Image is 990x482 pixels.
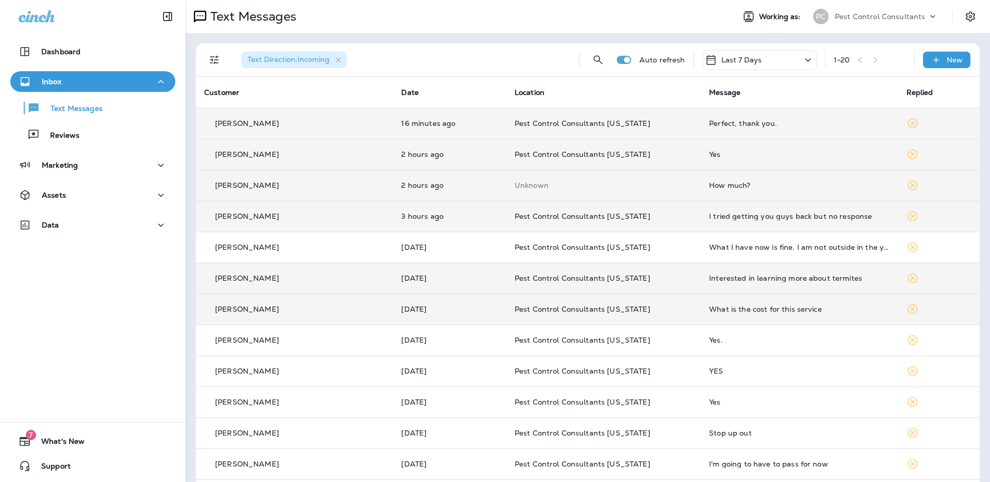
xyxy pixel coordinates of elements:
p: Aug 25, 2025 07:32 AM [401,181,498,189]
button: 7What's New [10,431,175,452]
p: Text Messages [40,104,103,114]
div: Text Direction:Incoming [241,52,346,68]
span: Pest Control Consultants [US_STATE] [515,335,650,345]
span: Message [709,88,740,97]
button: Support [10,456,175,476]
p: Last 7 Days [721,56,762,64]
span: 7 [26,430,36,440]
div: Yes [709,150,889,158]
button: Collapse Sidebar [153,6,182,27]
p: Aug 20, 2025 08:59 AM [401,460,498,468]
p: [PERSON_NAME] [215,150,279,158]
div: Yes [709,398,889,406]
div: 1 - 20 [834,56,850,64]
p: Dashboard [41,47,80,56]
p: Data [42,221,59,229]
p: Aug 22, 2025 05:40 PM [401,274,498,282]
p: Text Messages [206,9,296,24]
div: What is the cost for this service [709,305,889,313]
p: Inbox [42,77,61,86]
span: Pest Control Consultants [US_STATE] [515,397,650,407]
p: [PERSON_NAME] [215,212,279,220]
span: Pest Control Consultants [US_STATE] [515,304,650,314]
p: Aug 20, 2025 11:42 AM [401,429,498,437]
span: Location [515,88,544,97]
p: [PERSON_NAME] [215,336,279,344]
button: Text Messages [10,97,175,119]
span: Customer [204,88,239,97]
button: Marketing [10,155,175,175]
p: [PERSON_NAME] [215,398,279,406]
span: Pest Control Consultants [US_STATE] [515,459,650,469]
p: Assets [42,191,66,199]
button: Settings [961,7,980,26]
p: [PERSON_NAME] [215,460,279,468]
p: Pest Control Consultants [835,12,925,21]
p: Aug 21, 2025 04:37 PM [401,367,498,375]
span: Pest Control Consultants [US_STATE] [515,150,650,159]
p: [PERSON_NAME] [215,429,279,437]
span: Pest Control Consultants [US_STATE] [515,243,650,252]
span: Pest Control Consultants [US_STATE] [515,366,650,376]
p: Aug 25, 2025 07:05 AM [401,212,498,220]
button: Search Messages [588,50,608,70]
span: Pest Control Consultants [US_STATE] [515,119,650,128]
span: Working as: [759,12,803,21]
p: Marketing [42,161,78,169]
p: Aug 25, 2025 09:55 AM [401,119,498,127]
div: Yes. [709,336,889,344]
p: [PERSON_NAME] [215,367,279,375]
div: Perfect, thank you. [709,119,889,127]
span: Text Direction : Incoming [247,55,329,64]
p: This customer does not have a last location and the phone number they messaged is not assigned to... [515,181,692,189]
p: [PERSON_NAME] [215,274,279,282]
button: Reviews [10,124,175,146]
button: Filters [204,50,225,70]
p: Aug 23, 2025 11:54 AM [401,243,498,251]
button: Dashboard [10,41,175,62]
div: What I have now is fine. I am not outside in the yard anymore so the $50 is fine. Thank you. [709,243,889,251]
span: Pest Control Consultants [US_STATE] [515,428,650,438]
div: Stop up out [709,429,889,437]
div: How much? [709,181,889,189]
span: Pest Control Consultants [US_STATE] [515,274,650,283]
p: Aug 22, 2025 11:49 AM [401,336,498,344]
p: [PERSON_NAME] [215,181,279,189]
span: Support [31,462,71,474]
div: I'm going to have to pass for now [709,460,889,468]
span: Date [401,88,419,97]
div: I tried getting you guys back but no response [709,212,889,220]
button: Data [10,215,175,235]
button: Assets [10,185,175,205]
div: PC [813,9,829,24]
div: YES [709,367,889,375]
p: New [947,56,963,64]
p: [PERSON_NAME] [215,243,279,251]
p: Auto refresh [639,56,685,64]
span: Pest Control Consultants [US_STATE] [515,212,650,221]
p: [PERSON_NAME] [215,305,279,313]
p: [PERSON_NAME] [215,119,279,127]
p: Aug 22, 2025 03:22 PM [401,305,498,313]
button: Inbox [10,71,175,92]
p: Aug 20, 2025 11:46 AM [401,398,498,406]
span: Replied [906,88,933,97]
p: Reviews [40,131,79,141]
div: Interested in learning more about termites [709,274,889,282]
span: What's New [31,437,85,449]
p: Aug 25, 2025 08:01 AM [401,150,498,158]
